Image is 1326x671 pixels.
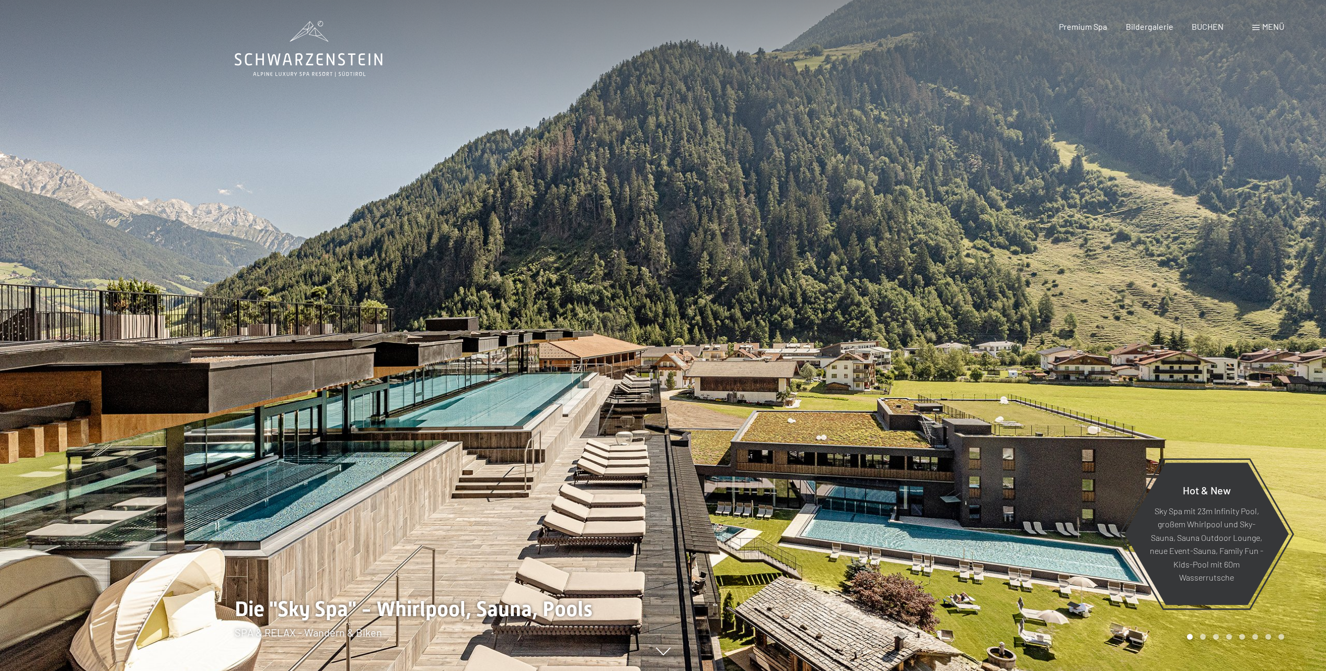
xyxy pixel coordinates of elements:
div: Carousel Page 4 [1226,634,1232,640]
div: Carousel Page 3 [1213,634,1219,640]
div: Carousel Page 1 (Current Slide) [1187,634,1193,640]
div: Carousel Page 7 [1265,634,1271,640]
div: Carousel Page 5 [1239,634,1245,640]
a: Premium Spa [1059,21,1107,31]
a: BUCHEN [1192,21,1224,31]
a: Bildergalerie [1126,21,1173,31]
div: Carousel Pagination [1183,634,1284,640]
p: Sky Spa mit 23m Infinity Pool, großem Whirlpool und Sky-Sauna, Sauna Outdoor Lounge, neue Event-S... [1150,504,1263,584]
div: Carousel Page 6 [1252,634,1258,640]
span: Hot & New [1183,483,1231,496]
span: Menü [1262,21,1284,31]
a: Hot & New Sky Spa mit 23m Infinity Pool, großem Whirlpool und Sky-Sauna, Sauna Outdoor Lounge, ne... [1124,462,1289,606]
div: Carousel Page 8 [1278,634,1284,640]
div: Carousel Page 2 [1200,634,1206,640]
